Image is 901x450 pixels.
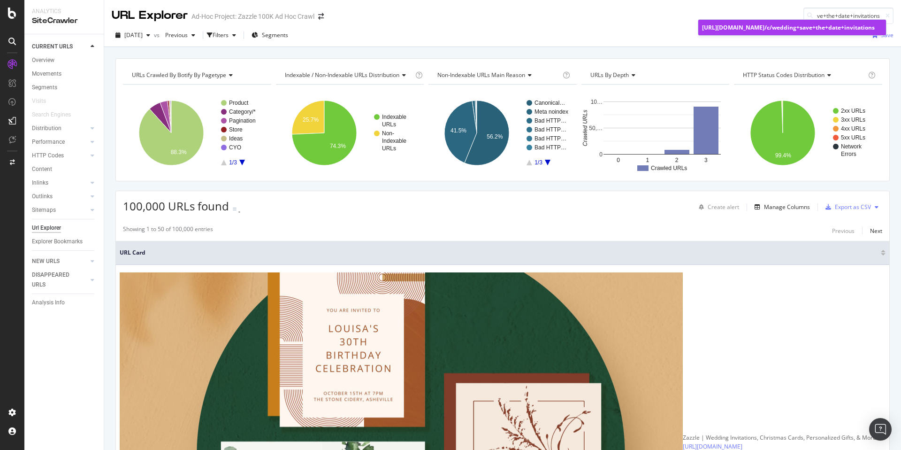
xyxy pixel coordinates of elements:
[123,198,229,214] span: 100,000 URLs found
[487,133,503,140] text: 56.2%
[534,135,566,142] text: Bad HTTP…
[32,192,88,202] a: Outlinks
[588,68,721,83] h4: URLs by Depth
[32,96,55,106] a: Visits
[112,8,188,23] div: URL Explorer
[32,164,52,174] div: Content
[590,99,602,105] text: 10…
[534,159,542,166] text: 1/3
[870,227,882,235] div: Next
[32,270,88,290] a: DISAPPEARED URLS
[534,109,568,115] text: Meta noindex
[32,151,64,161] div: HTTP Codes
[32,110,71,120] div: Search Engines
[123,225,213,236] div: Showing 1 to 50 of 100,000 entries
[330,143,346,149] text: 74.3%
[32,237,97,247] a: Explorer Bookmarks
[683,434,876,442] div: Zazzle | Wedding Invitations, Christmas Cards, Personalized Gifts, & More
[229,100,249,106] text: Product
[161,31,188,39] span: Previous
[32,16,96,26] div: SiteCrawler
[841,134,865,141] text: 5xx URLs
[32,205,88,215] a: Sitemaps
[213,31,229,39] div: Filters
[130,68,263,83] h4: URLs Crawled By Botify By pagetype
[238,208,240,216] div: -
[437,71,525,79] span: Non-Indexable URLs Main Reason
[32,137,65,147] div: Performance
[764,203,810,211] div: Manage Columns
[589,125,603,132] text: 50,…
[382,130,394,137] text: Non-
[248,28,292,43] button: Segments
[599,151,603,158] text: 0
[32,256,60,266] div: NEW URLS
[741,68,866,83] h4: HTTP Status Codes Distribution
[229,109,256,115] text: Category/*
[841,143,862,150] text: Network
[161,28,199,43] button: Previous
[695,200,739,215] button: Create alert
[32,164,97,174] a: Content
[229,159,237,166] text: 1/3
[435,68,561,83] h4: Non-Indexable URLs Main Reason
[869,418,892,441] div: Open Intercom Messenger
[32,42,73,52] div: CURRENT URLS
[132,71,226,79] span: URLs Crawled By Botify By pagetype
[617,157,620,163] text: 0
[775,152,791,159] text: 99.4%
[751,202,810,213] button: Manage Columns
[32,223,61,233] div: Url Explorer
[646,157,649,163] text: 1
[32,8,96,16] div: Analytics
[32,151,88,161] a: HTTP Codes
[534,144,566,151] text: Bad HTTP…
[832,225,855,236] button: Previous
[32,124,61,133] div: Distribution
[207,28,240,43] button: Filters
[229,144,241,151] text: CYO
[32,298,65,308] div: Analysis Info
[803,8,893,24] input: Find a URL
[120,248,878,257] span: URL Card
[32,192,53,202] div: Outlinks
[32,205,56,215] div: Sitemaps
[841,151,856,157] text: Errors
[450,127,466,134] text: 41.5%
[233,208,237,210] img: Equal
[123,92,270,174] svg: A chart.
[870,225,882,236] button: Next
[112,28,154,43] button: [DATE]
[276,92,423,174] div: A chart.
[32,69,61,79] div: Movements
[382,121,396,128] text: URLs
[32,298,97,308] a: Analysis Info
[841,108,865,114] text: 2xx URLs
[822,200,871,215] button: Export as CSV
[743,71,825,79] span: HTTP Status Codes Distribution
[651,165,687,171] text: Crawled URLs
[428,92,575,174] svg: A chart.
[32,237,83,247] div: Explorer Bookmarks
[285,71,399,79] span: Indexable / Non-Indexable URLs distribution
[32,110,80,120] a: Search Engines
[124,31,143,39] span: 2025 Aug. 13th
[734,92,882,174] svg: A chart.
[303,116,319,123] text: 25.7%
[534,117,566,124] text: Bad HTTP…
[32,55,97,65] a: Overview
[832,227,855,235] div: Previous
[229,126,243,133] text: Store
[32,83,57,93] div: Segments
[32,96,46,106] div: Visits
[708,203,739,211] div: Create alert
[318,13,324,20] div: arrow-right-arrow-left
[283,68,413,83] h4: Indexable / Non-Indexable URLs Distribution
[534,126,566,133] text: Bad HTTP…
[32,124,88,133] a: Distribution
[32,83,97,93] a: Segments
[32,270,79,290] div: DISAPPEARED URLS
[32,256,88,266] a: NEW URLS
[382,114,406,120] text: Indexable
